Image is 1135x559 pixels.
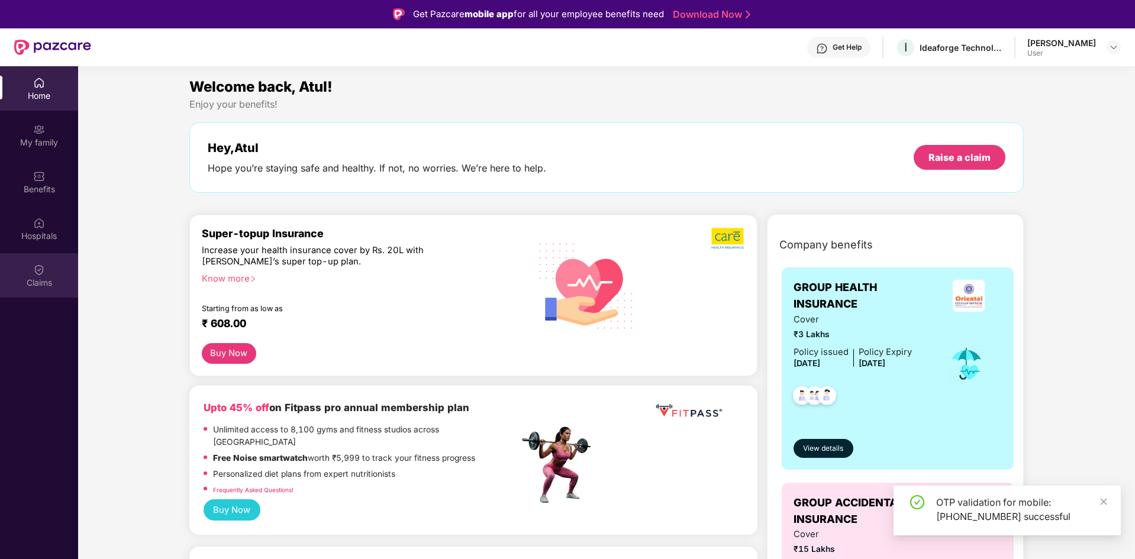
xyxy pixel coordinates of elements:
img: insurerLogo [953,280,985,312]
a: Download Now [673,8,747,21]
button: Buy Now [202,343,256,364]
b: on Fitpass pro annual membership plan [204,402,469,413]
div: Know more [202,273,512,282]
div: Hope you’re staying safe and healthy. If not, no worries. We’re here to help. [208,162,546,175]
img: svg+xml;base64,PHN2ZyBpZD0iQmVuZWZpdHMiIHhtbG5zPSJodHRwOi8vd3d3LnczLm9yZy8yMDAwL3N2ZyIgd2lkdGg9Ij... [33,170,45,182]
span: GROUP HEALTH INSURANCE [794,279,935,313]
button: View details [794,439,853,458]
p: Personalized diet plans from expert nutritionists [213,468,395,481]
div: Hey, Atul [208,141,546,155]
span: [DATE] [859,358,885,368]
img: svg+xml;base64,PHN2ZyB4bWxucz0iaHR0cDovL3d3dy53My5vcmcvMjAwMC9zdmciIHhtbG5zOnhsaW5rPSJodHRwOi8vd3... [530,228,643,342]
span: GROUP ACCIDENTAL INSURANCE [794,495,941,528]
button: Buy Now [204,499,260,521]
img: Stroke [746,8,750,21]
div: Ideaforge Technology Ltd [920,42,1002,53]
span: close [1099,497,1108,506]
img: Logo [393,8,405,20]
div: Get Help [833,43,862,52]
span: Cover [794,528,912,541]
img: fppp.png [653,400,724,422]
span: I [904,40,907,54]
span: ₹15 Lakhs [794,543,912,556]
div: Super-topup Insurance [202,227,519,240]
div: Policy Expiry [859,345,912,359]
img: svg+xml;base64,PHN2ZyB3aWR0aD0iMjAiIGhlaWdodD0iMjAiIHZpZXdCb3g9IjAgMCAyMCAyMCIgZmlsbD0ibm9uZSIgeG... [33,124,45,135]
div: Enjoy your benefits! [189,98,1024,111]
div: Starting from as low as [202,304,469,312]
img: fpp.png [518,424,601,506]
strong: Free Noise smartwatch [213,453,308,463]
span: check-circle [910,495,924,509]
div: [PERSON_NAME] [1027,37,1096,49]
img: New Pazcare Logo [14,40,91,55]
img: svg+xml;base64,PHN2ZyBpZD0iSG9tZSIgeG1sbnM9Imh0dHA6Ly93d3cudzMub3JnLzIwMDAvc3ZnIiB3aWR0aD0iMjAiIG... [33,77,45,89]
p: worth ₹5,999 to track your fitness progress [213,452,475,465]
a: Frequently Asked Questions! [213,486,294,493]
img: svg+xml;base64,PHN2ZyB4bWxucz0iaHR0cDovL3d3dy53My5vcmcvMjAwMC9zdmciIHdpZHRoPSI0OC45MTUiIGhlaWdodD... [800,383,829,412]
span: Cover [794,313,912,327]
div: Raise a claim [928,151,991,164]
img: svg+xml;base64,PHN2ZyBpZD0iRHJvcGRvd24tMzJ4MzIiIHhtbG5zPSJodHRwOi8vd3d3LnczLm9yZy8yMDAwL3N2ZyIgd2... [1109,43,1118,52]
img: svg+xml;base64,PHN2ZyB4bWxucz0iaHR0cDovL3d3dy53My5vcmcvMjAwMC9zdmciIHdpZHRoPSI0OC45NDMiIGhlaWdodD... [812,383,841,412]
div: User [1027,49,1096,58]
div: ₹ 608.00 [202,317,507,331]
div: Policy issued [794,345,849,359]
span: Welcome back, Atul! [189,78,333,95]
img: icon [947,344,986,383]
img: svg+xml;base64,PHN2ZyBpZD0iSG9zcGl0YWxzIiB4bWxucz0iaHR0cDovL3d3dy53My5vcmcvMjAwMC9zdmciIHdpZHRoPS... [33,217,45,229]
div: Get Pazcare for all your employee benefits need [413,7,664,21]
span: right [250,276,256,282]
span: ₹3 Lakhs [794,328,912,341]
img: svg+xml;base64,PHN2ZyB4bWxucz0iaHR0cDovL3d3dy53My5vcmcvMjAwMC9zdmciIHdpZHRoPSI0OC45NDMiIGhlaWdodD... [788,383,817,412]
img: svg+xml;base64,PHN2ZyBpZD0iSGVscC0zMngzMiIgeG1sbnM9Imh0dHA6Ly93d3cudzMub3JnLzIwMDAvc3ZnIiB3aWR0aD... [816,43,828,54]
div: OTP validation for mobile: [PHONE_NUMBER] successful [936,495,1107,524]
img: svg+xml;base64,PHN2ZyBpZD0iQ2xhaW0iIHhtbG5zPSJodHRwOi8vd3d3LnczLm9yZy8yMDAwL3N2ZyIgd2lkdGg9IjIwIi... [33,264,45,276]
span: View details [803,443,843,454]
b: Upto 45% off [204,402,269,413]
p: Unlimited access to 8,100 gyms and fitness studios across [GEOGRAPHIC_DATA] [213,424,518,449]
span: [DATE] [794,358,820,368]
div: Increase your health insurance cover by Rs. 20L with [PERSON_NAME]’s super top-up plan. [202,245,467,268]
span: Company benefits [779,237,873,253]
img: b5dec4f62d2307b9de63beb79f102df3.png [711,227,745,250]
strong: mobile app [465,8,514,20]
